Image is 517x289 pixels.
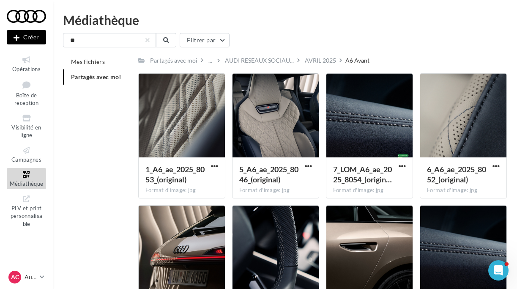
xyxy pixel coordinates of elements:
a: Campagnes [7,144,46,165]
a: Opérations [7,53,46,74]
span: AC [11,273,19,281]
div: Médiathèque [63,14,507,26]
span: Mes fichiers [71,58,105,65]
span: 6_A6_ae_2025_8052_(original) [427,165,486,184]
span: Boîte de réception [14,92,38,107]
a: Visibilité en ligne [7,112,46,140]
div: Nouvelle campagne [7,30,46,44]
span: Campagnes [11,156,41,163]
span: Partagés avec moi [71,73,121,80]
div: Format d'image: jpg [145,187,218,194]
div: Format d'image: jpg [239,187,312,194]
div: Format d'image: jpg [333,187,406,194]
p: Audi CHAMBOURCY [25,273,36,281]
div: ... [207,55,214,66]
button: Filtrer par [180,33,230,47]
span: Médiathèque [10,180,44,187]
span: AUDI RESEAUX SOCIAU... [225,56,294,65]
div: Partagés avec moi [150,56,197,65]
a: AC Audi CHAMBOURCY [7,269,46,285]
a: Médiathèque [7,168,46,189]
span: 1_A6_ae_2025_8053_(original) [145,165,205,184]
div: AVRIL 2025 [305,56,336,65]
span: 5_A6_ae_2025_8046_(original) [239,165,298,184]
span: 7_LOM_A6_ae_2025_8054_(original) [333,165,392,184]
span: Visibilité en ligne [11,124,41,139]
button: Créer [7,30,46,44]
div: A6 Avant [345,56,369,65]
iframe: Intercom live chat [488,260,509,281]
span: PLV et print personnalisable [11,203,43,227]
a: PLV et print personnalisable [7,193,46,229]
div: Format d'image: jpg [427,187,500,194]
span: Opérations [12,66,41,72]
a: Boîte de réception [7,77,46,108]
